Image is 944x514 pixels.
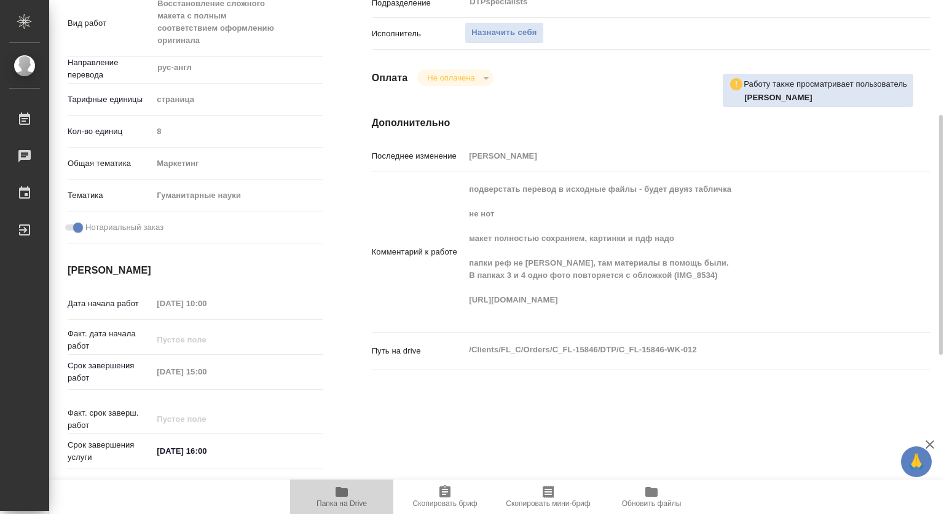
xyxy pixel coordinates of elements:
span: Назначить себя [471,26,537,40]
p: Факт. дата начала работ [68,328,152,352]
button: Скопировать мини-бриф [497,480,600,514]
input: Пустое поле [152,331,260,349]
p: Факт. срок заверш. работ [68,407,152,432]
button: Скопировать бриф [393,480,497,514]
button: Не оплачена [423,73,478,83]
button: Папка на Drive [290,480,393,514]
div: страница [152,89,322,110]
h4: Дополнительно [372,116,930,130]
p: Общая тематика [68,157,152,170]
p: Вид работ [68,17,152,30]
button: 🙏 [901,446,932,477]
input: Пустое поле [152,122,322,140]
textarea: /Clients/FL_C/Orders/C_FL-15846/DTP/C_FL-15846-WK-012 [465,339,884,360]
input: Пустое поле [152,295,260,312]
span: Скопировать мини-бриф [506,499,590,508]
input: Пустое поле [152,410,260,428]
input: Пустое поле [152,363,260,381]
p: Направление перевода [68,57,152,81]
p: Срок завершения услуги [68,439,152,464]
p: Дата начала работ [68,298,152,310]
p: Исполнитель [372,28,465,40]
div: Гуманитарные науки [152,185,322,206]
input: ✎ Введи что-нибудь [152,442,260,460]
p: Тематика [68,189,152,202]
div: Не оплачена [417,69,493,86]
button: Обновить файлы [600,480,703,514]
p: Петрова Валерия [744,92,907,104]
div: Маркетинг [152,153,322,174]
span: 🙏 [906,449,927,475]
span: Нотариальный заказ [85,221,163,234]
p: Комментарий к работе [372,246,465,258]
span: Обновить файлы [622,499,682,508]
p: Последнее изменение [372,150,465,162]
p: Тарифные единицы [68,93,152,106]
textarea: подверстать перевод в исходные файлы - будет двуяз табличка не нот макет полностью сохраняем, кар... [465,179,884,323]
span: Папка на Drive [317,499,367,508]
p: Путь на drive [372,345,465,357]
p: Кол-во единиц [68,125,152,138]
h4: [PERSON_NAME] [68,263,323,278]
p: Работу также просматривает пользователь [744,78,907,90]
input: Пустое поле [465,147,884,165]
h4: Оплата [372,71,408,85]
b: [PERSON_NAME] [744,93,812,102]
button: Назначить себя [465,22,543,44]
p: Срок завершения работ [68,360,152,384]
span: Скопировать бриф [412,499,477,508]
